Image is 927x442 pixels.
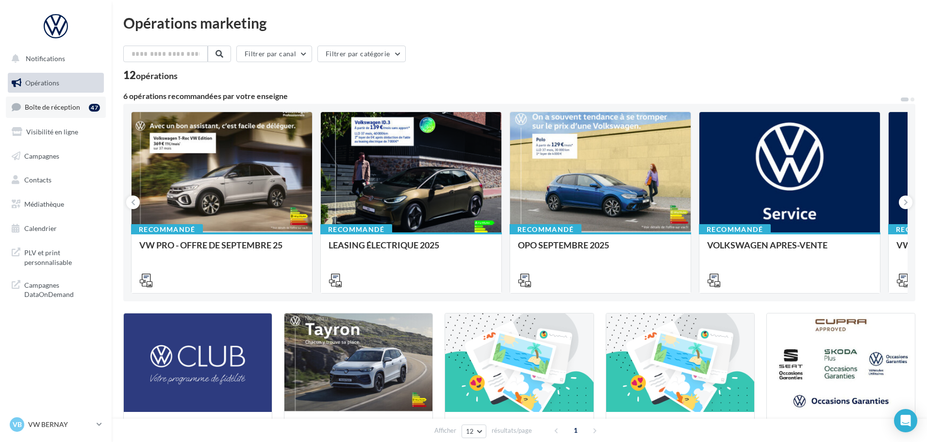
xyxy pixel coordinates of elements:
p: VW BERNAY [28,420,93,429]
a: Contacts [6,170,106,190]
div: 6 opérations recommandées par votre enseigne [123,92,900,100]
span: Boîte de réception [25,103,80,111]
span: VB [13,420,22,429]
span: Notifications [26,54,65,63]
a: Calendrier [6,218,106,239]
div: VW PRO - OFFRE DE SEPTEMBRE 25 [139,240,304,260]
a: Visibilité en ligne [6,122,106,142]
span: Afficher [434,426,456,435]
div: 12 [123,70,178,81]
div: OPO SEPTEMBRE 2025 [518,240,683,260]
a: Campagnes DataOnDemand [6,275,106,303]
div: VOLKSWAGEN APRES-VENTE [707,240,872,260]
span: Opérations [25,79,59,87]
span: Contacts [24,176,51,184]
a: Opérations [6,73,106,93]
div: Recommandé [510,224,581,235]
a: VB VW BERNAY [8,415,104,434]
span: résultats/page [492,426,532,435]
button: Filtrer par canal [236,46,312,62]
span: Visibilité en ligne [26,128,78,136]
div: Recommandé [699,224,771,235]
a: PLV et print personnalisable [6,242,106,271]
button: Notifications [6,49,102,69]
div: Recommandé [320,224,392,235]
a: Boîte de réception47 [6,97,106,117]
span: PLV et print personnalisable [24,246,100,267]
div: 47 [89,104,100,112]
a: Médiathèque [6,194,106,214]
a: Campagnes [6,146,106,166]
span: Campagnes [24,151,59,160]
div: LEASING ÉLECTRIQUE 2025 [329,240,494,260]
span: 12 [466,427,474,435]
span: Médiathèque [24,200,64,208]
button: 12 [462,425,486,438]
div: Opérations marketing [123,16,915,30]
span: 1 [568,423,583,438]
span: Calendrier [24,224,57,232]
span: Campagnes DataOnDemand [24,278,100,299]
div: Open Intercom Messenger [894,409,917,432]
div: Recommandé [131,224,203,235]
div: opérations [136,71,178,80]
button: Filtrer par catégorie [317,46,406,62]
